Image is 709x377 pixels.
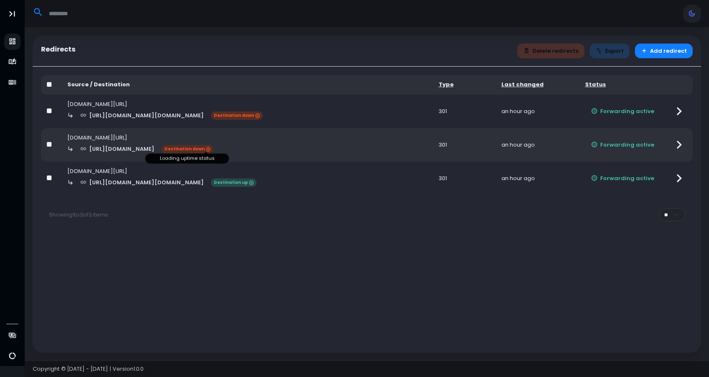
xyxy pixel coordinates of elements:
[433,75,496,95] th: Type
[4,6,20,22] button: Toggle Aside
[67,167,428,176] div: [DOMAIN_NAME][URL]
[496,95,580,128] td: an hour ago
[585,137,660,152] button: Forwarding active
[67,100,428,108] div: [DOMAIN_NAME][URL]
[74,108,210,123] a: [URL][DOMAIN_NAME][DOMAIN_NAME]
[162,145,213,153] span: Destination down
[33,365,144,373] span: Copyright © [DATE] - [DATE] | Version 1.0.0
[211,111,263,120] span: Destination down
[211,178,257,187] span: Destination up
[580,75,666,95] th: Status
[496,162,580,195] td: an hour ago
[433,95,496,128] td: 301
[585,171,660,186] button: Forwarding active
[659,209,684,221] select: Per
[496,128,580,162] td: an hour ago
[635,44,693,58] button: Add redirect
[41,45,76,54] h5: Redirects
[433,162,496,195] td: 301
[433,128,496,162] td: 301
[496,75,580,95] th: Last changed
[74,142,161,156] a: [URL][DOMAIN_NAME]
[74,175,210,190] a: [URL][DOMAIN_NAME][DOMAIN_NAME]
[49,211,108,219] span: Showing 1 to 3 of 3 items
[67,134,428,142] div: [DOMAIN_NAME][URL]
[585,104,660,119] button: Forwarding active
[62,75,433,95] th: Source / Destination
[160,155,215,162] span: Loading uptime status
